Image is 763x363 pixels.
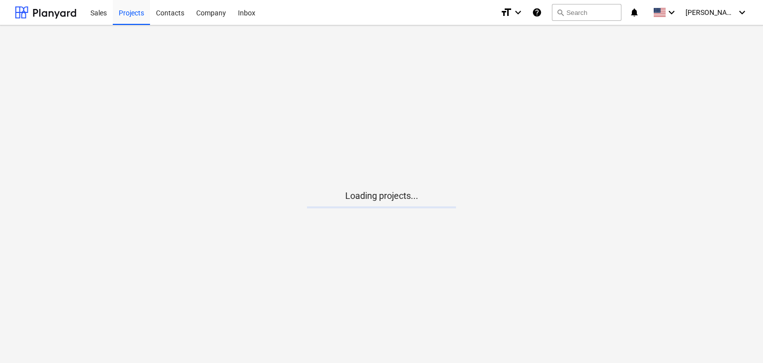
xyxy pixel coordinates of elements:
iframe: Chat Widget [713,315,763,363]
p: Loading projects... [307,190,456,202]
